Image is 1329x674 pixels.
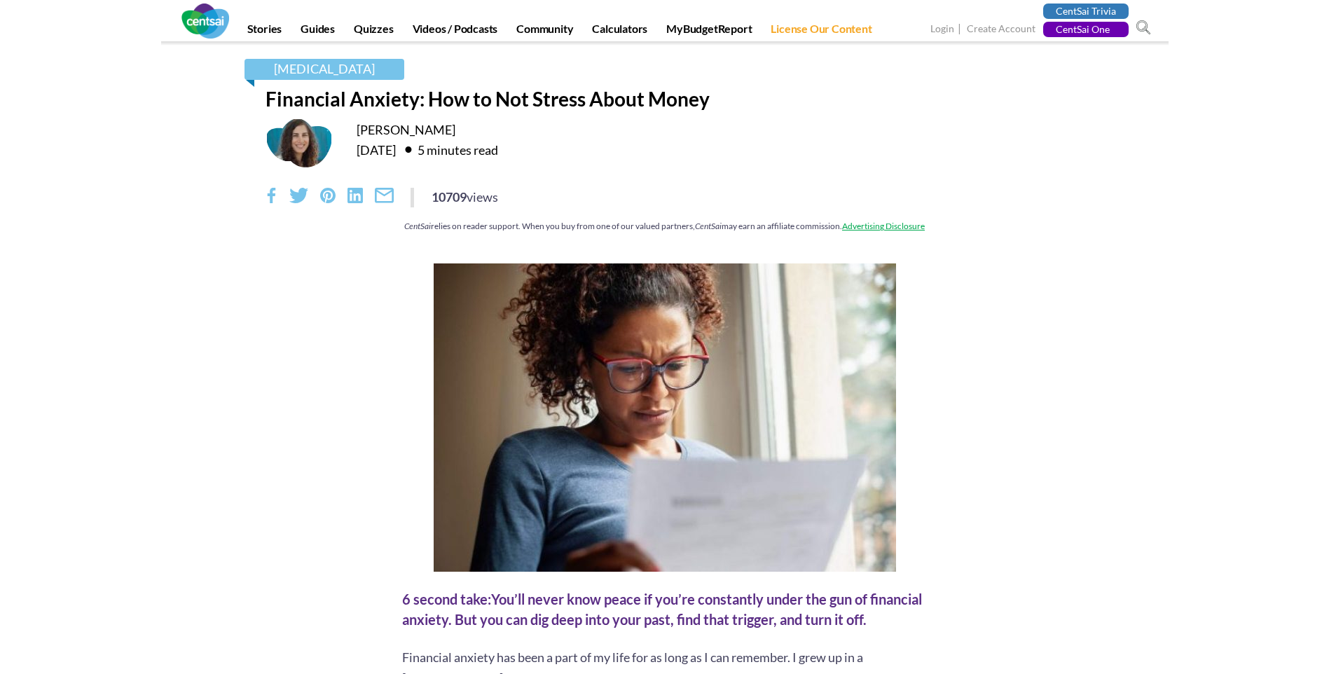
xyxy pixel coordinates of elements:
a: Create Account [967,22,1035,37]
a: License Our Content [762,22,880,41]
a: Calculators [584,22,656,41]
time: [DATE] [357,142,396,158]
h1: Financial Anxiety: How to Not Stress About Money [266,87,1064,111]
div: relies on reader support. When you buy from one of our valued partners, may earn an affiliate com... [266,220,1064,232]
a: MyBudgetReport [658,22,760,41]
a: CentSai Trivia [1043,4,1129,19]
a: Advertising Disclosure [842,221,925,231]
a: [PERSON_NAME] [357,122,455,137]
em: CentSai [695,221,722,231]
a: Login [930,22,954,37]
a: Videos / Podcasts [404,22,507,41]
img: CentSai [181,4,229,39]
a: Guides [292,22,343,41]
a: [MEDICAL_DATA] [245,59,404,80]
div: 10709 [432,188,498,206]
span: | [956,21,965,37]
a: Stories [239,22,291,41]
a: Community [508,22,581,41]
span: 6 second take: [402,591,491,607]
img: Financial Anxiety: How to Not Stress About Money [434,263,896,572]
a: Quizzes [345,22,402,41]
div: You’ll never know peace if you’re constantly under the gun of financial anxiety. But you can dig ... [402,589,928,629]
span: views [467,189,498,205]
em: CentSai [404,221,431,231]
div: 5 minutes read [398,138,498,160]
a: CentSai One [1043,22,1129,37]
